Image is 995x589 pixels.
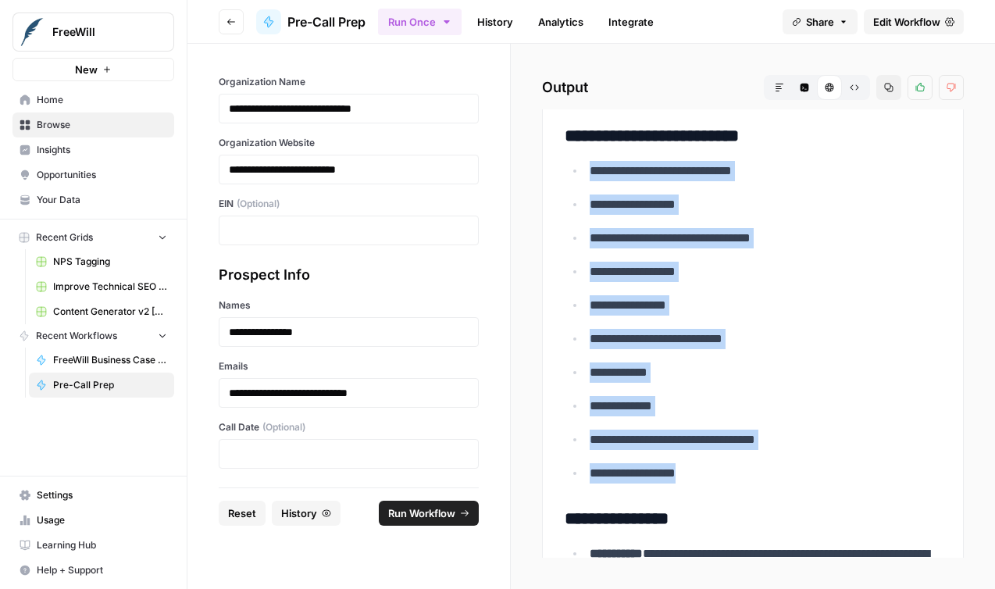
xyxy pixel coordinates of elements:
[468,9,522,34] a: History
[18,18,46,46] img: FreeWill Logo
[12,508,174,533] a: Usage
[219,197,479,211] label: EIN
[219,298,479,312] label: Names
[29,249,174,274] a: NPS Tagging
[12,324,174,348] button: Recent Workflows
[37,168,167,182] span: Opportunities
[12,187,174,212] a: Your Data
[228,505,256,521] span: Reset
[37,143,167,157] span: Insights
[219,75,479,89] label: Organization Name
[12,137,174,162] a: Insights
[219,501,266,526] button: Reset
[37,513,167,527] span: Usage
[599,9,663,34] a: Integrate
[219,136,479,150] label: Organization Website
[37,118,167,132] span: Browse
[237,197,280,211] span: (Optional)
[873,14,940,30] span: Edit Workflow
[12,58,174,81] button: New
[219,264,479,286] div: Prospect Info
[219,420,479,434] label: Call Date
[36,230,93,245] span: Recent Grids
[52,24,147,40] span: FreeWill
[53,255,167,269] span: NPS Tagging
[388,505,455,521] span: Run Workflow
[281,505,317,521] span: History
[29,274,174,299] a: Improve Technical SEO for Page
[256,9,366,34] a: Pre-Call Prep
[29,299,174,324] a: Content Generator v2 [DRAFT] Test
[36,329,117,343] span: Recent Workflows
[12,112,174,137] a: Browse
[37,93,167,107] span: Home
[12,87,174,112] a: Home
[37,488,167,502] span: Settings
[529,9,593,34] a: Analytics
[75,62,98,77] span: New
[37,563,167,577] span: Help + Support
[219,359,479,373] label: Emails
[29,373,174,398] a: Pre-Call Prep
[262,420,305,434] span: (Optional)
[378,9,462,35] button: Run Once
[12,558,174,583] button: Help + Support
[53,353,167,367] span: FreeWill Business Case Generator v2
[37,193,167,207] span: Your Data
[53,305,167,319] span: Content Generator v2 [DRAFT] Test
[806,14,834,30] span: Share
[53,280,167,294] span: Improve Technical SEO for Page
[379,501,479,526] button: Run Workflow
[864,9,964,34] a: Edit Workflow
[12,226,174,249] button: Recent Grids
[542,75,964,100] h2: Output
[783,9,858,34] button: Share
[287,12,366,31] span: Pre-Call Prep
[29,348,174,373] a: FreeWill Business Case Generator v2
[12,533,174,558] a: Learning Hub
[12,12,174,52] button: Workspace: FreeWill
[12,483,174,508] a: Settings
[12,162,174,187] a: Opportunities
[53,378,167,392] span: Pre-Call Prep
[272,501,341,526] button: History
[37,538,167,552] span: Learning Hub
